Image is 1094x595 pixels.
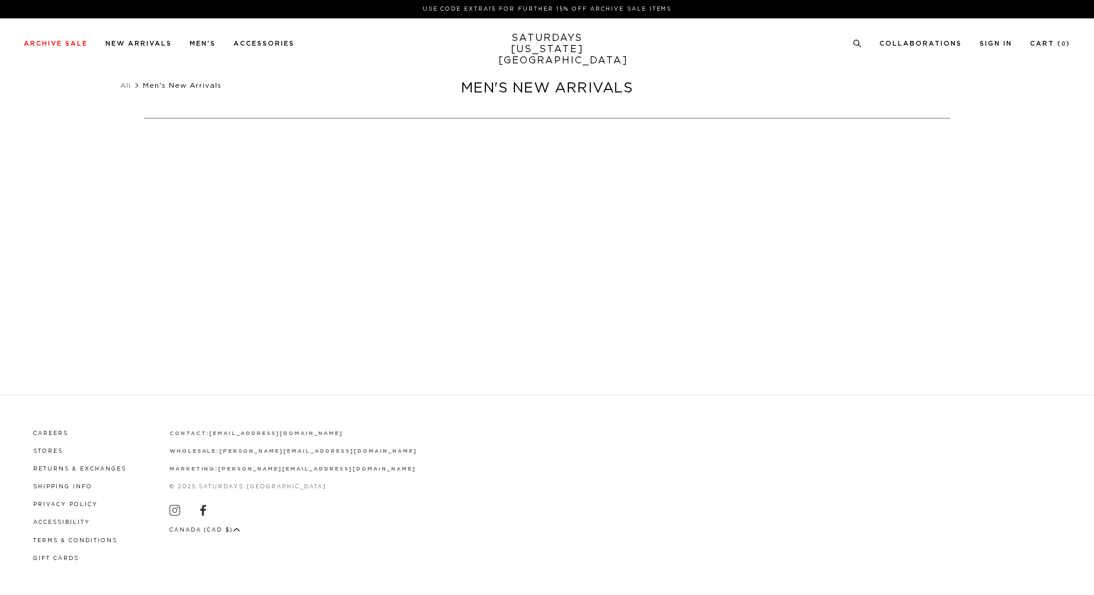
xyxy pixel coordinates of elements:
a: All [120,82,131,89]
p: © 2025 Saturdays [GEOGRAPHIC_DATA] [169,482,417,491]
strong: wholesale: [169,449,220,454]
a: Archive Sale [24,40,88,47]
a: Stores [33,449,63,454]
a: Terms & Conditions [33,538,117,543]
strong: marketing: [169,466,219,472]
a: Collaborations [879,40,962,47]
a: [EMAIL_ADDRESS][DOMAIN_NAME] [209,431,343,436]
a: Privacy Policy [33,502,98,507]
a: [PERSON_NAME][EMAIL_ADDRESS][DOMAIN_NAME] [219,449,417,454]
a: SATURDAYS[US_STATE][GEOGRAPHIC_DATA] [498,33,596,66]
a: Shipping Info [33,484,92,490]
a: [PERSON_NAME][EMAIL_ADDRESS][DOMAIN_NAME] [218,466,415,472]
small: 0 [1061,41,1066,47]
a: Accessories [233,40,295,47]
p: Use Code EXTRA15 for Further 15% Off Archive Sale Items [28,5,1066,14]
a: Accessibility [33,520,90,525]
a: Sign In [980,40,1012,47]
span: Men's New Arrivals [143,82,222,89]
a: Returns & Exchanges [33,466,126,472]
a: New Arrivals [105,40,172,47]
a: Careers [33,431,68,436]
a: Gift Cards [33,556,79,561]
button: Canada (CAD $) [169,526,241,535]
a: Men's [190,40,216,47]
strong: contact: [169,431,210,436]
a: Cart (0) [1030,40,1070,47]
